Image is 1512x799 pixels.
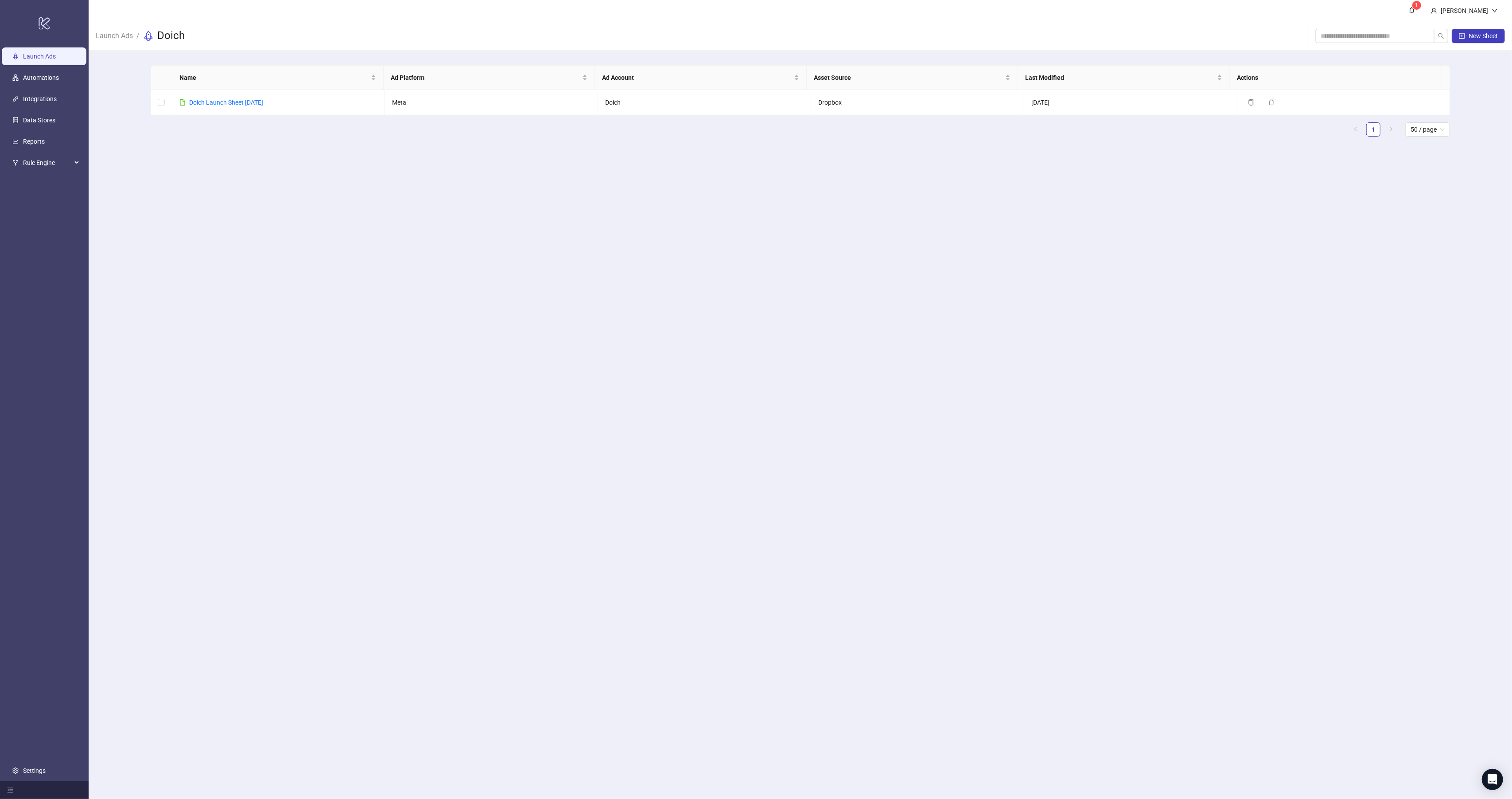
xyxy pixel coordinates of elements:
a: Automations [23,74,59,81]
span: delete [1268,99,1275,106]
span: rocket [143,31,154,41]
button: right [1384,122,1398,137]
span: user [1431,8,1437,14]
a: Doich Launch Sheet [DATE] [189,99,263,106]
button: left [1349,122,1363,137]
a: Integrations [23,95,57,102]
li: Next Page [1384,122,1398,137]
span: file [179,99,186,106]
h3: Doich [157,29,185,43]
td: Dropbox [811,90,1024,115]
li: 1 [1366,122,1380,137]
a: Launch Ads [94,30,135,40]
th: Asset Source [807,66,1018,90]
th: Ad Platform [384,66,595,90]
button: New Sheet [1452,29,1505,43]
span: Rule Engine [23,154,72,172]
span: search [1438,33,1444,39]
th: Last Modified [1018,66,1229,90]
span: right [1388,126,1394,132]
div: [PERSON_NAME] [1437,6,1492,16]
span: Ad Account [602,73,792,82]
th: Name [172,66,384,90]
div: Page Size [1405,122,1450,137]
td: Doich [598,90,811,115]
div: Open Intercom Messenger [1482,769,1503,790]
a: Settings [23,767,46,774]
span: 50 / page [1411,123,1445,136]
th: Actions [1230,66,1442,90]
span: Last Modified [1025,73,1215,82]
th: Ad Account [595,66,806,90]
span: Name [179,73,369,82]
span: fork [12,160,19,166]
span: Ad Platform [391,73,580,82]
li: Previous Page [1349,122,1363,137]
sup: 1 [1412,1,1421,10]
span: down [1492,8,1498,14]
td: [DATE] [1024,90,1237,115]
span: plus-square [1459,33,1465,39]
a: Data Stores [23,117,55,124]
span: copy [1248,99,1254,106]
span: left [1353,126,1358,132]
span: 1 [1415,2,1419,8]
a: Reports [23,138,45,145]
span: New Sheet [1469,32,1498,39]
span: bell [1409,7,1415,13]
td: Meta [385,90,598,115]
span: menu-fold [7,787,13,793]
a: 1 [1367,123,1380,136]
li: / [136,29,140,43]
span: Asset Source [814,73,1003,82]
a: Launch Ads [23,53,56,60]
